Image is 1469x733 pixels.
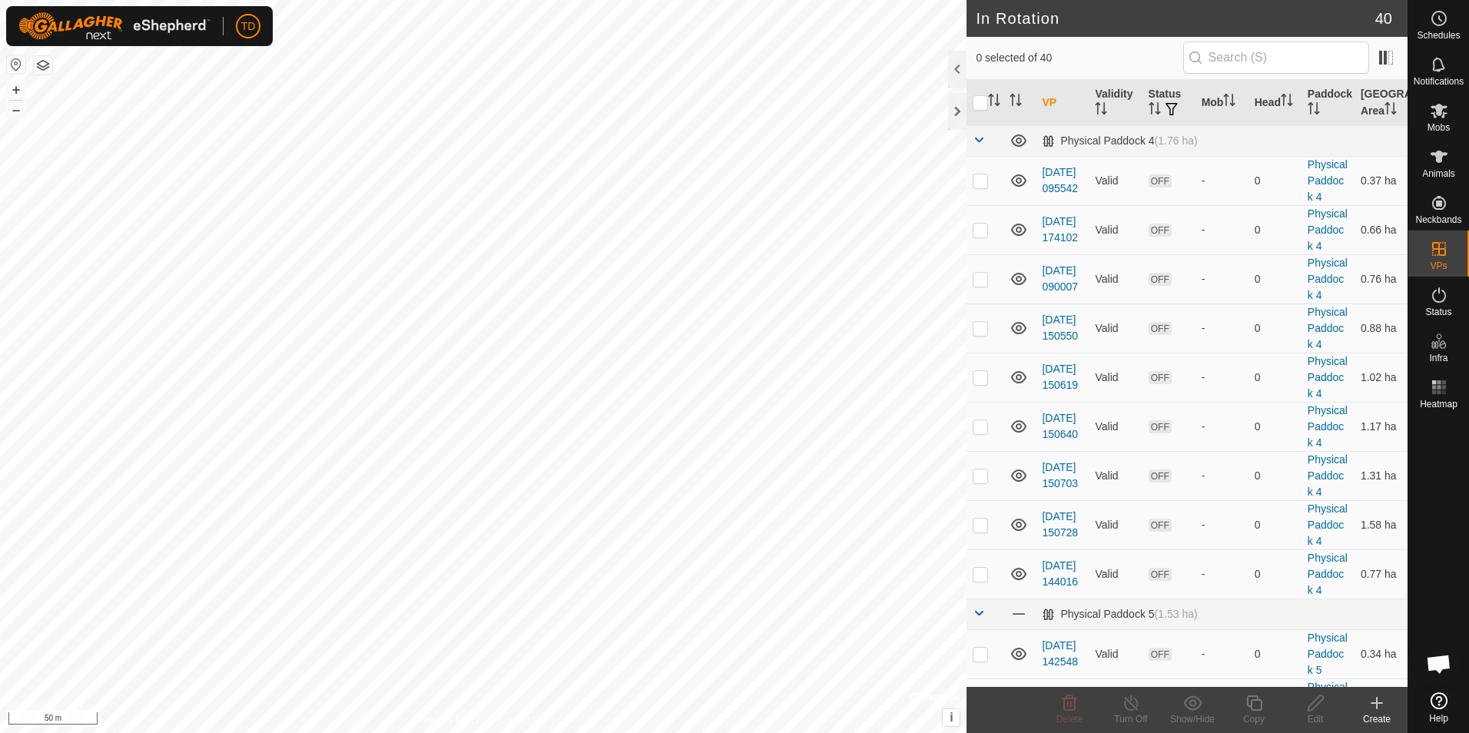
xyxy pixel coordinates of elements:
[241,18,256,35] span: TD
[1308,104,1320,117] p-sorticon: Activate to sort
[1281,96,1293,108] p-sorticon: Activate to sort
[1346,712,1408,726] div: Create
[1223,96,1235,108] p-sorticon: Activate to sort
[1308,681,1348,725] a: Physical Paddock 5
[1355,500,1408,549] td: 1.58 ha
[1149,224,1172,237] span: OFF
[1089,629,1142,678] td: Valid
[1183,41,1369,74] input: Search (S)
[1429,714,1448,723] span: Help
[1149,420,1172,433] span: OFF
[1142,80,1195,126] th: Status
[1010,96,1022,108] p-sorticon: Activate to sort
[1355,451,1408,500] td: 1.31 ha
[1149,568,1172,581] span: OFF
[1355,402,1408,451] td: 1.17 ha
[1089,80,1142,126] th: Validity
[1302,80,1355,126] th: Paddock
[1308,453,1348,498] a: Physical Paddock 4
[1155,134,1198,147] span: (1.76 ha)
[1417,31,1460,40] span: Schedules
[1100,712,1162,726] div: Turn Off
[1089,303,1142,353] td: Valid
[950,711,953,724] span: i
[1089,549,1142,599] td: Valid
[988,96,1000,108] p-sorticon: Activate to sort
[1149,648,1172,661] span: OFF
[1202,370,1242,386] div: -
[1408,686,1469,729] a: Help
[1149,322,1172,335] span: OFF
[1089,205,1142,254] td: Valid
[1248,303,1302,353] td: 0
[1416,641,1462,687] a: Open chat
[1042,461,1078,489] a: [DATE] 150703
[7,101,25,119] button: –
[1042,559,1078,588] a: [DATE] 144016
[1355,254,1408,303] td: 0.76 ha
[1248,629,1302,678] td: 0
[1202,517,1242,533] div: -
[1425,307,1451,317] span: Status
[1375,7,1392,30] span: 40
[1308,257,1348,301] a: Physical Paddock 4
[1162,712,1223,726] div: Show/Hide
[1095,104,1107,117] p-sorticon: Activate to sort
[1056,714,1083,725] span: Delete
[1042,215,1078,244] a: [DATE] 174102
[1042,313,1078,342] a: [DATE] 150550
[1089,353,1142,402] td: Valid
[1042,608,1197,621] div: Physical Paddock 5
[1042,412,1078,440] a: [DATE] 150640
[1202,320,1242,337] div: -
[1042,510,1078,539] a: [DATE] 150728
[1042,264,1078,293] a: [DATE] 090007
[1149,273,1172,286] span: OFF
[1355,156,1408,205] td: 0.37 ha
[1202,419,1242,435] div: -
[1149,469,1172,483] span: OFF
[1042,134,1197,148] div: Physical Paddock 4
[18,12,211,40] img: Gallagher Logo
[1202,271,1242,287] div: -
[1308,404,1348,449] a: Physical Paddock 4
[7,81,25,99] button: +
[1089,451,1142,500] td: Valid
[1414,77,1464,86] span: Notifications
[1308,502,1348,547] a: Physical Paddock 4
[1355,80,1408,126] th: [GEOGRAPHIC_DATA] Area
[1355,353,1408,402] td: 1.02 ha
[976,9,1374,28] h2: In Rotation
[1089,500,1142,549] td: Valid
[1248,451,1302,500] td: 0
[976,50,1182,66] span: 0 selected of 40
[1248,80,1302,126] th: Head
[1223,712,1285,726] div: Copy
[1308,552,1348,596] a: Physical Paddock 4
[1422,169,1455,178] span: Animals
[1089,156,1142,205] td: Valid
[1355,303,1408,353] td: 0.88 ha
[1042,363,1078,391] a: [DATE] 150619
[34,56,52,75] button: Map Layers
[1308,306,1348,350] a: Physical Paddock 4
[943,709,960,726] button: i
[1248,353,1302,402] td: 0
[1430,261,1447,270] span: VPs
[1248,156,1302,205] td: 0
[1195,80,1248,126] th: Mob
[1248,549,1302,599] td: 0
[1042,166,1078,194] a: [DATE] 095542
[1248,254,1302,303] td: 0
[1149,174,1172,187] span: OFF
[1202,173,1242,189] div: -
[1202,566,1242,582] div: -
[1089,402,1142,451] td: Valid
[1248,500,1302,549] td: 0
[1248,402,1302,451] td: 0
[1149,519,1172,532] span: OFF
[1355,629,1408,678] td: 0.34 ha
[1428,123,1450,132] span: Mobs
[1415,215,1461,224] span: Neckbands
[1036,80,1089,126] th: VP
